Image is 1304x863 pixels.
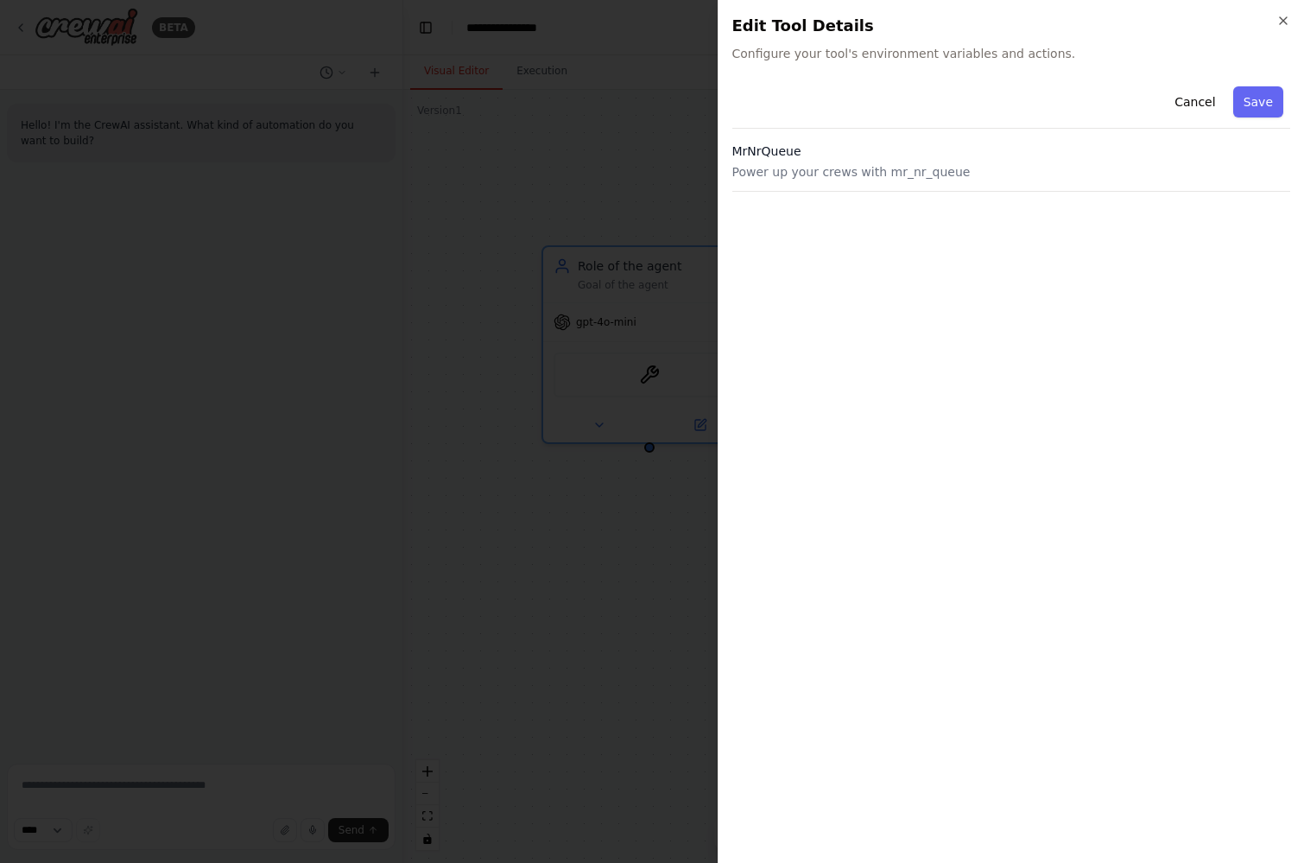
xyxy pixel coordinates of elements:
[732,143,1291,160] h3: MrNrQueue
[732,45,1291,62] span: Configure your tool's environment variables and actions.
[732,14,1291,38] h2: Edit Tool Details
[732,163,1291,181] p: Power up your crews with mr_nr_queue
[1233,86,1283,117] button: Save
[1164,86,1225,117] button: Cancel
